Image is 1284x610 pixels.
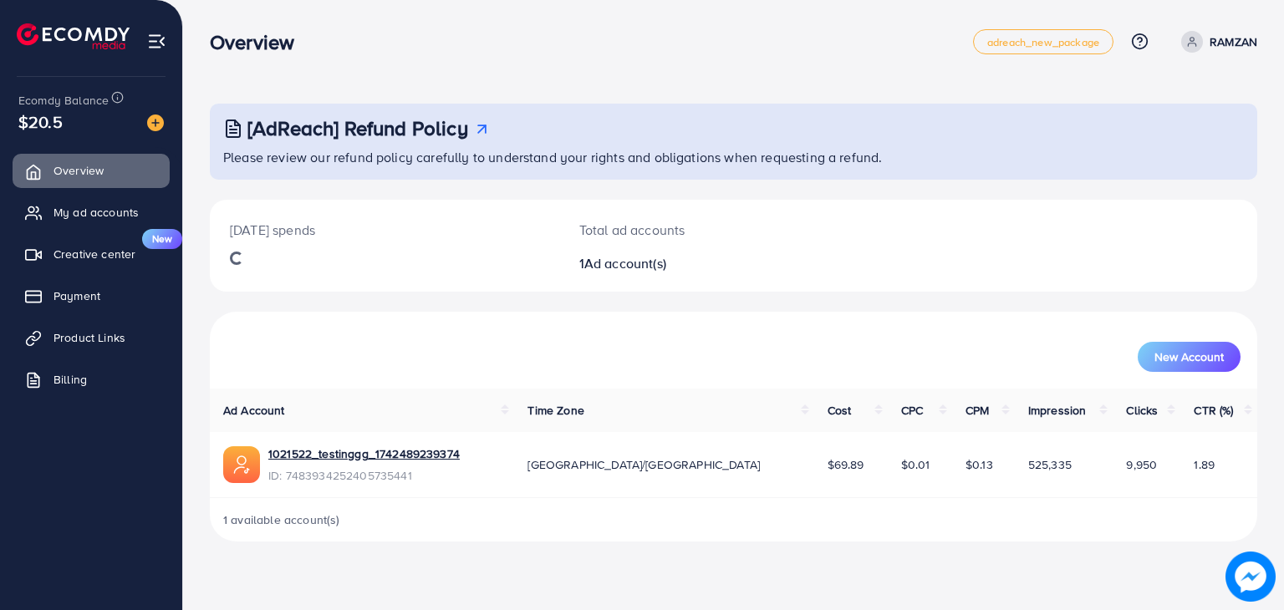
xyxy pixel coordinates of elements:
span: $69.89 [828,456,864,473]
span: Ad account(s) [584,254,666,272]
img: ic-ads-acc.e4c84228.svg [223,446,260,483]
span: $20.5 [18,109,63,134]
span: $0.01 [901,456,930,473]
h3: Overview [210,30,308,54]
p: Total ad accounts [579,220,801,240]
a: RAMZAN [1174,31,1257,53]
span: Ad Account [223,402,285,419]
p: Please review our refund policy carefully to understand your rights and obligations when requesti... [223,147,1247,167]
img: image [147,114,164,131]
span: Billing [53,371,87,388]
img: image [1225,552,1276,602]
a: My ad accounts [13,196,170,229]
a: Billing [13,363,170,396]
span: Product Links [53,329,125,346]
img: menu [147,32,166,51]
span: 1.89 [1194,456,1215,473]
span: [GEOGRAPHIC_DATA]/[GEOGRAPHIC_DATA] [527,456,760,473]
span: Ecomdy Balance [18,92,109,109]
button: New Account [1138,342,1241,372]
span: Creative center [53,246,135,262]
span: New Account [1154,351,1224,363]
span: Payment [53,287,100,304]
a: Payment [13,279,170,313]
span: 1 available account(s) [223,511,340,528]
a: adreach_new_package [973,29,1113,54]
p: [DATE] spends [230,220,539,240]
span: Cost [828,402,852,419]
span: New [142,229,182,249]
span: $0.13 [966,456,993,473]
h2: 1 [579,256,801,272]
span: CPM [966,402,989,419]
span: CPC [901,402,923,419]
span: adreach_new_package [987,37,1099,48]
span: Impression [1028,402,1087,419]
span: ID: 7483934252405735441 [268,467,460,484]
a: 1021522_testinggg_1742489239374 [268,445,460,462]
a: Product Links [13,321,170,354]
img: logo [17,23,130,49]
span: Clicks [1126,402,1158,419]
span: Overview [53,162,104,179]
a: Overview [13,154,170,187]
h3: [AdReach] Refund Policy [247,116,468,140]
span: 9,950 [1126,456,1157,473]
span: Time Zone [527,402,583,419]
span: CTR (%) [1194,402,1233,419]
span: 525,335 [1028,456,1072,473]
span: My ad accounts [53,204,139,221]
a: Creative centerNew [13,237,170,271]
p: RAMZAN [1210,32,1257,52]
